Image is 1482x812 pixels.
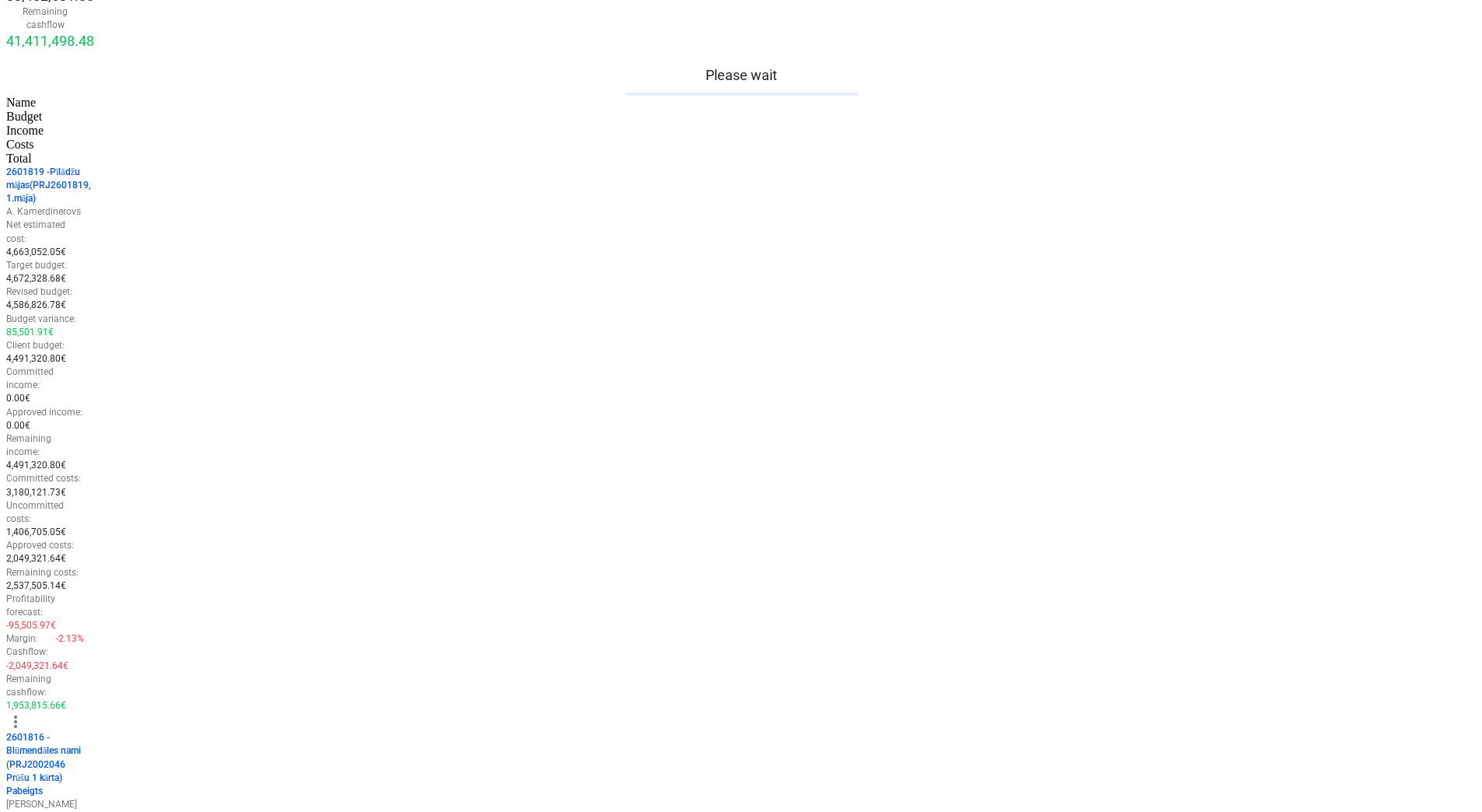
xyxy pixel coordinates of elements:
p: 2601819 - Pīlādžu mājas(PRJ2601819, 1.māja) [6,166,84,205]
p: -95,505.97€ [6,619,56,632]
p: 1,953,815.66€ [6,699,66,712]
p: Approved costs : [6,539,74,552]
p: 4,586,826.78€ [6,299,66,312]
p: Budget variance : [6,313,76,326]
p: A. Kamerdinerovs [6,205,84,219]
p: 4,491,320.80€ [6,459,66,472]
p: Target budget : [6,259,67,272]
p: Uncommitted costs : [6,499,84,526]
p: Remaining cashflow : [6,673,84,699]
div: Name [6,96,84,110]
p: -2,049,321.64€ [6,660,68,673]
div: Costs [6,138,84,152]
p: Remaining costs : [6,566,79,579]
iframe: Chat Widget [1404,737,1482,812]
p: 0.00€ [6,419,30,432]
p: 4,663,052.05€ [6,246,66,259]
p: 4,672,328.68€ [6,272,66,285]
p: 85,501.91€ [6,326,54,339]
p: Committed costs : [6,472,81,485]
p: 4,491,320.80€ [6,352,66,366]
p: Please wait [625,66,858,85]
div: Total [6,152,84,166]
div: Income [6,124,84,138]
p: 2601816 - Blūmendāles nami (PRJ2002046 Prūšu 1 kārta) Pabeigts [6,731,84,798]
p: -2.13% [56,632,84,646]
p: Margin : [6,632,38,646]
p: 0.00€ [6,392,30,405]
p: Net estimated cost : [6,219,84,245]
p: Client budget : [6,339,65,352]
p: 41,411,498.48 [6,32,84,51]
span: more_vert [6,712,25,731]
p: 3,180,121.73€ [6,486,66,499]
div: 2601819 -Pīlādžu mājas(PRJ2601819, 1.māja)A. Kamerdinerovs [6,166,84,219]
p: Remaining cashflow [6,5,84,32]
p: Remaining income : [6,432,84,459]
div: Budget [6,110,84,124]
p: Committed income : [6,366,84,392]
p: Profitability forecast : [6,593,84,619]
p: Revised budget : [6,285,72,299]
p: 1,406,705.05€ [6,526,66,539]
p: Cashflow : [6,646,48,659]
p: Approved income : [6,406,82,419]
p: 2,537,505.14€ [6,579,66,593]
p: 2,049,321.64€ [6,552,66,565]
